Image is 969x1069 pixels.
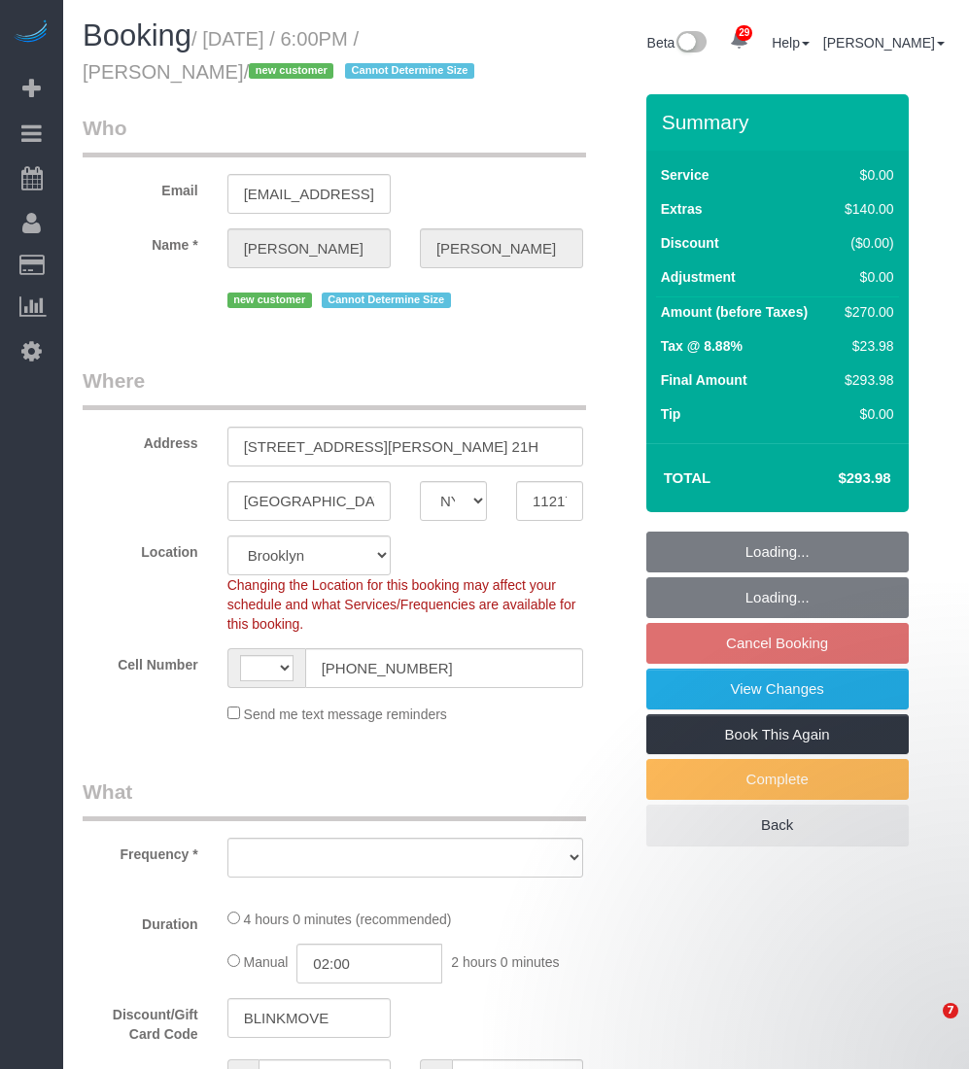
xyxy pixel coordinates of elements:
[837,404,893,424] div: $0.00
[83,114,586,157] legend: Who
[305,648,583,688] input: Cell Number
[83,28,480,83] small: / [DATE] / 6:00PM / [PERSON_NAME]
[68,427,213,453] label: Address
[68,535,213,562] label: Location
[661,165,709,185] label: Service
[322,293,451,308] span: Cannot Determine Size
[227,577,576,632] span: Changing the Location for this booking may affect your schedule and what Services/Frequencies are...
[736,25,752,41] span: 29
[345,63,474,79] span: Cannot Determine Size
[647,35,708,51] a: Beta
[68,648,213,674] label: Cell Number
[244,707,447,722] span: Send me text message reminders
[661,199,703,219] label: Extras
[244,912,452,927] span: 4 hours 0 minutes (recommended)
[646,669,909,709] a: View Changes
[646,714,909,755] a: Book This Again
[68,174,213,200] label: Email
[227,228,391,268] input: First Name
[661,336,743,356] label: Tax @ 8.88%
[837,302,893,322] div: $270.00
[68,838,213,864] label: Frequency *
[661,267,736,287] label: Adjustment
[661,302,808,322] label: Amount (before Taxes)
[227,174,391,214] input: Email
[516,481,583,521] input: Zip Code
[227,293,312,308] span: new customer
[83,366,586,410] legend: Where
[244,954,289,970] span: Manual
[823,35,945,51] a: [PERSON_NAME]
[772,35,810,51] a: Help
[837,199,893,219] div: $140.00
[662,111,899,133] h3: Summary
[68,908,213,934] label: Duration
[837,336,893,356] div: $23.98
[837,267,893,287] div: $0.00
[837,370,893,390] div: $293.98
[943,1003,958,1018] span: 7
[779,470,890,487] h4: $293.98
[12,19,51,47] img: Automaid Logo
[451,954,559,970] span: 2 hours 0 minutes
[903,1003,950,1050] iframe: Intercom live chat
[227,481,391,521] input: City
[420,228,583,268] input: Last Name
[720,19,758,62] a: 29
[83,18,191,52] span: Booking
[837,233,893,253] div: ($0.00)
[661,233,719,253] label: Discount
[661,404,681,424] label: Tip
[646,805,909,845] a: Back
[664,469,711,486] strong: Total
[661,370,747,390] label: Final Amount
[837,165,893,185] div: $0.00
[244,61,480,83] span: /
[249,63,333,79] span: new customer
[675,31,707,56] img: New interface
[68,998,213,1044] label: Discount/Gift Card Code
[83,777,586,821] legend: What
[68,228,213,255] label: Name *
